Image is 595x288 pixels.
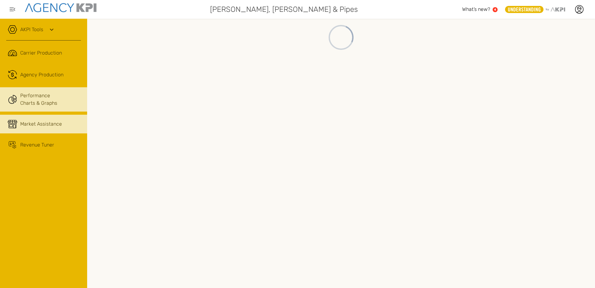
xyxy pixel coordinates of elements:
[20,49,62,57] span: Carrier Production
[20,120,62,128] span: Market Assistance
[494,8,496,11] text: 4
[20,26,43,33] a: AKPI Tools
[20,71,63,79] span: Agency Production
[493,7,498,12] a: 4
[25,3,96,12] img: agencykpi-logo-550x69-2d9e3fa8.png
[210,4,358,15] span: [PERSON_NAME], [PERSON_NAME] & Pipes
[20,141,54,149] span: Revenue Tuner
[462,6,490,12] span: What’s new?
